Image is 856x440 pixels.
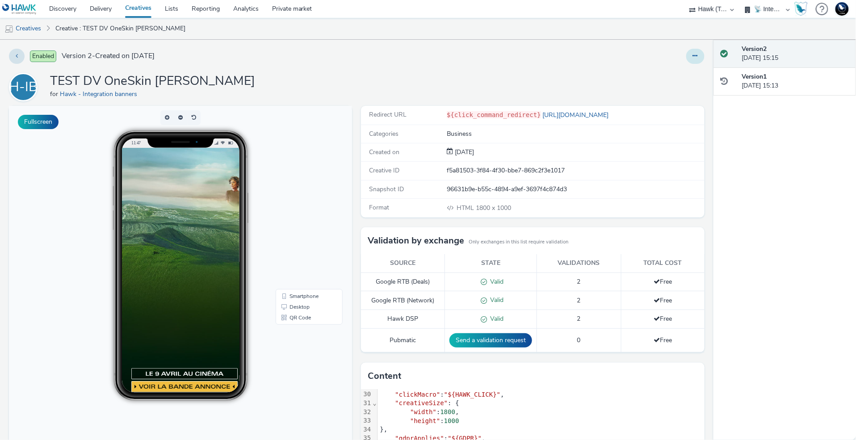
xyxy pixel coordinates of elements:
[2,4,37,15] img: undefined Logo
[122,34,132,39] span: 11:47
[654,314,672,323] span: Free
[361,329,445,352] td: Pubmatic
[577,336,581,344] span: 0
[372,382,377,389] span: Fold line
[794,2,808,16] img: Hawk Academy
[742,72,849,91] div: [DATE] 15:13
[410,408,436,415] span: "width"
[395,399,448,406] span: "creativeSize"
[361,272,445,291] td: Google RTB (Deals)
[62,51,155,61] span: Version 2 - Created on [DATE]
[577,296,581,305] span: 2
[369,185,404,193] span: Snapshot ID
[269,196,332,206] li: Desktop
[469,239,568,246] small: Only exchanges in this list require validation
[361,408,372,417] div: 32
[453,148,474,157] div: Creation 03 April 2025, 15:13
[441,408,456,415] span: 1800
[395,391,440,398] span: "clickMacro"
[487,277,504,286] span: Valid
[457,204,476,212] span: HTML
[541,111,613,119] a: [URL][DOMAIN_NAME]
[742,45,767,53] strong: Version 2
[281,188,310,193] span: Smartphone
[577,314,581,323] span: 2
[487,314,504,323] span: Valid
[281,209,302,214] span: QR Code
[51,18,190,39] a: Creative : TEST DV OneSkin [PERSON_NAME]
[654,277,672,286] span: Free
[50,73,255,90] h1: TEST DV OneSkin [PERSON_NAME]
[447,185,704,194] div: 96631b9e-b55c-4894-a9ef-3697f4c874d3
[372,399,377,406] span: Fold line
[447,130,704,138] div: Business
[361,390,372,399] div: 30
[361,254,445,272] th: Source
[654,336,672,344] span: Free
[378,417,705,426] div: :
[378,425,705,434] div: },
[654,296,672,305] span: Free
[505,8,680,91] img: puzzleB.jpg
[369,148,399,156] span: Created on
[368,369,401,383] h3: Content
[9,83,41,91] a: H-IB
[794,2,811,16] a: Hawk Academy
[456,204,511,212] span: 1800 x 1000
[410,417,440,424] span: "height"
[30,50,56,62] span: Enabled
[537,254,621,272] th: Validations
[447,166,704,175] div: f5a81503-3f84-4f30-bbe7-869c2f3e1017
[369,203,389,212] span: Format
[378,408,705,417] div: : ,
[50,90,60,98] span: for
[281,198,301,204] span: Desktop
[369,110,407,119] span: Redirect URL
[361,399,372,408] div: 31
[269,185,332,196] li: Smartphone
[444,417,459,424] span: 1000
[369,130,399,138] span: Categories
[4,25,13,34] img: mobile
[835,2,849,16] img: Support Hawk
[378,399,705,408] div: : {
[18,115,59,129] button: Fullscreen
[444,391,500,398] span: "${HAWK_CLICK}"
[621,254,704,272] th: Total cost
[361,310,445,329] td: Hawk DSP
[369,166,399,175] span: Creative ID
[487,296,504,304] span: Valid
[447,111,541,118] code: ${click_command_redirect}
[449,333,532,348] button: Send a validation request
[378,390,705,399] div: : ,
[445,254,537,272] th: State
[269,206,332,217] li: QR Code
[361,425,372,434] div: 34
[742,45,849,63] div: [DATE] 15:15
[361,416,372,425] div: 33
[361,291,445,310] td: Google RTB (Network)
[9,75,38,100] div: H-IB
[577,277,581,286] span: 2
[368,234,464,247] h3: Validation by exchange
[563,8,739,91] img: puzzleB.jpg
[742,72,767,81] strong: Version 1
[453,148,474,156] span: [DATE]
[60,90,141,98] a: Hawk - Integration banners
